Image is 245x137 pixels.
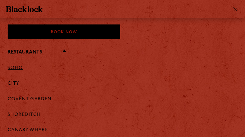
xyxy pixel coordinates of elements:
div: Book Now [8,24,120,39]
a: City [8,81,20,87]
a: Canary Wharf [8,128,48,133]
a: Soho [8,65,23,71]
a: Shoreditch [8,112,41,118]
a: Covent Garden [8,97,52,102]
a: Restaurants [8,50,42,55]
img: BL_Textured_Logo-footer-cropped.svg [6,6,43,12]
